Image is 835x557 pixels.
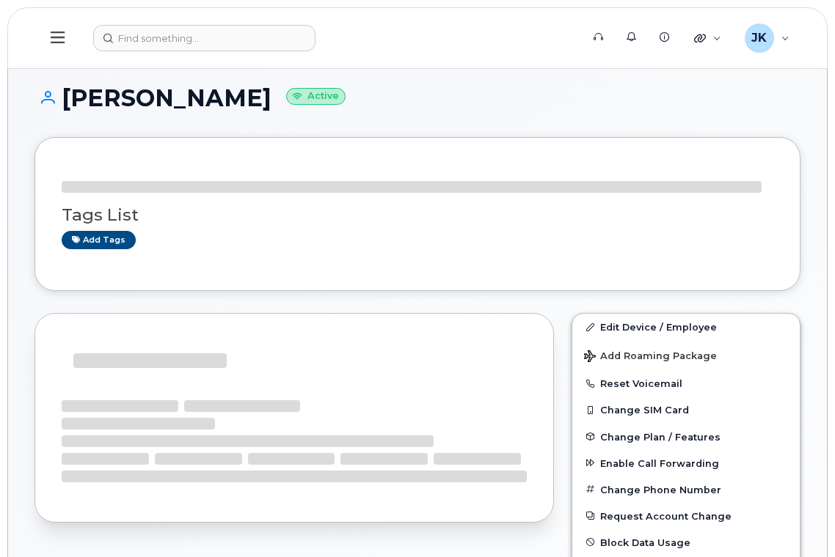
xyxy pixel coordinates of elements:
h1: [PERSON_NAME] [34,85,801,111]
span: Enable Call Forwarding [600,457,719,468]
button: Reset Voicemail [572,370,800,396]
button: Add Roaming Package [572,340,800,370]
button: Request Account Change [572,503,800,529]
button: Change Phone Number [572,476,800,503]
button: Block Data Usage [572,529,800,556]
button: Change Plan / Features [572,424,800,450]
small: Active [286,88,346,105]
a: Edit Device / Employee [572,314,800,340]
button: Change SIM Card [572,396,800,423]
span: Add Roaming Package [584,350,717,364]
span: Change Plan / Features [600,431,721,442]
button: Enable Call Forwarding [572,450,800,476]
h3: Tags List [62,206,773,224]
a: Add tags [62,231,136,249]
